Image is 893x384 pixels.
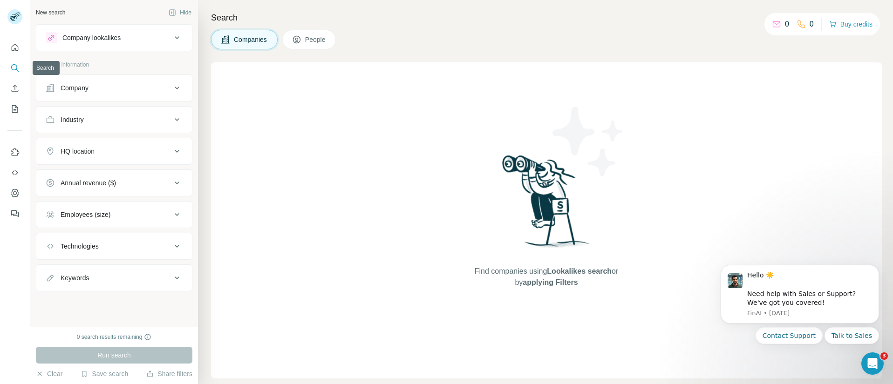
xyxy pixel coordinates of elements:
span: applying Filters [523,278,578,286]
div: Company [61,83,89,93]
div: Employees (size) [61,210,110,219]
button: HQ location [36,140,192,162]
p: Company information [36,61,192,69]
button: Save search [81,369,128,378]
button: Use Surfe on LinkedIn [7,144,22,161]
button: Share filters [146,369,192,378]
span: Companies [234,35,268,44]
div: HQ location [61,147,95,156]
div: Keywords [61,273,89,283]
div: Company lookalikes [62,33,121,42]
div: Industry [61,115,84,124]
span: People [305,35,327,44]
div: Technologies [61,242,99,251]
div: 0 search results remaining [77,333,152,341]
button: Annual revenue ($) [36,172,192,194]
img: Surfe Illustration - Woman searching with binoculars [498,153,595,256]
button: Hide [162,6,198,20]
span: Lookalikes search [547,267,612,275]
button: Company [36,77,192,99]
button: Search [7,60,22,76]
button: Buy credits [829,18,873,31]
p: 0 [785,19,789,30]
button: Use Surfe API [7,164,22,181]
p: 0 [810,19,814,30]
button: Dashboard [7,185,22,202]
iframe: Intercom live chat [861,352,884,375]
div: New search [36,8,65,17]
button: Employees (size) [36,203,192,226]
button: Industry [36,108,192,131]
button: Keywords [36,267,192,289]
button: Quick start [7,39,22,56]
div: Annual revenue ($) [61,178,116,188]
button: Technologies [36,235,192,257]
button: Feedback [7,205,22,222]
button: My lists [7,101,22,117]
iframe: Intercom notifications message [707,253,893,379]
img: Surfe Illustration - Stars [546,100,630,183]
button: Enrich CSV [7,80,22,97]
span: Find companies using or by [472,266,621,288]
button: Clear [36,369,62,378]
span: 3 [880,352,888,360]
h4: Search [211,11,882,24]
button: Company lookalikes [36,27,192,49]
